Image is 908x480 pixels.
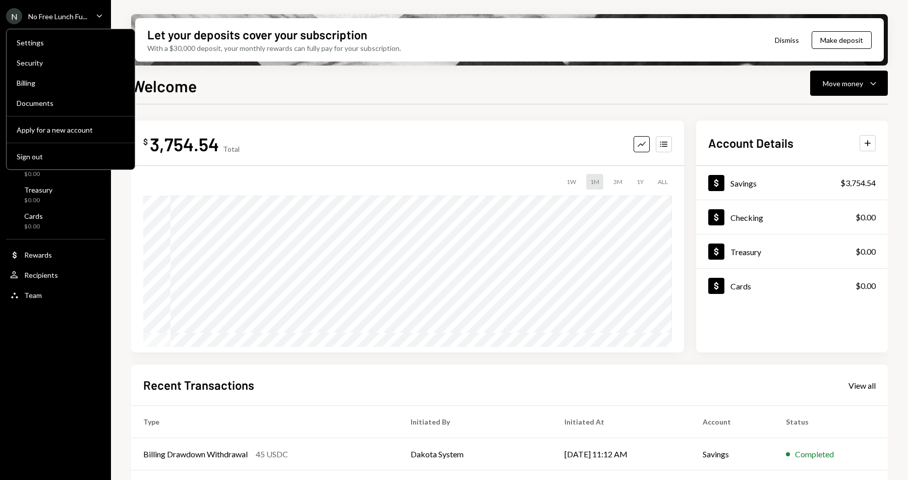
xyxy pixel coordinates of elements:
[17,79,125,87] div: Billing
[24,170,54,178] div: $0.00
[11,33,131,51] a: Settings
[586,174,603,190] div: 1M
[131,76,197,96] h1: Welcome
[6,183,105,207] a: Treasury$0.00
[848,380,876,391] a: View all
[24,251,52,259] div: Rewards
[24,222,43,231] div: $0.00
[6,266,105,284] a: Recipients
[6,246,105,264] a: Rewards
[11,148,131,166] button: Sign out
[17,152,125,161] div: Sign out
[6,209,105,233] a: Cards$0.00
[143,377,254,393] h2: Recent Transactions
[24,196,52,205] div: $0.00
[131,406,399,438] th: Type
[24,291,42,299] div: Team
[774,406,888,438] th: Status
[552,438,691,470] td: [DATE] 11:12 AM
[848,381,876,391] div: View all
[696,269,888,303] a: Cards$0.00
[11,94,131,112] a: Documents
[17,58,125,67] div: Security
[762,28,812,52] button: Dismiss
[696,234,888,268] a: Treasury$0.00
[730,281,751,291] div: Cards
[810,71,888,96] button: Move money
[24,186,52,194] div: Treasury
[856,211,876,223] div: $0.00
[17,99,125,107] div: Documents
[856,280,876,292] div: $0.00
[562,174,580,190] div: 1W
[730,213,763,222] div: Checking
[17,38,125,47] div: Settings
[691,406,774,438] th: Account
[823,78,863,89] div: Move money
[730,178,757,188] div: Savings
[11,53,131,72] a: Security
[399,438,552,470] td: Dakota System
[24,212,43,220] div: Cards
[223,145,240,153] div: Total
[11,121,131,139] button: Apply for a new account
[691,438,774,470] td: Savings
[552,406,691,438] th: Initiated At
[609,174,627,190] div: 3M
[696,200,888,234] a: Checking$0.00
[24,271,58,279] div: Recipients
[6,286,105,304] a: Team
[654,174,672,190] div: ALL
[147,26,367,43] div: Let your deposits cover your subscription
[17,126,125,134] div: Apply for a new account
[812,31,872,49] button: Make deposit
[6,8,22,24] div: N
[633,174,648,190] div: 1Y
[708,135,793,151] h2: Account Details
[795,448,834,460] div: Completed
[840,177,876,189] div: $3,754.54
[730,247,761,257] div: Treasury
[856,246,876,258] div: $0.00
[143,137,148,147] div: $
[147,43,401,53] div: With a $30,000 deposit, your monthly rewards can fully pay for your subscription.
[399,406,552,438] th: Initiated By
[28,12,87,21] div: No Free Lunch Fu...
[11,74,131,92] a: Billing
[256,448,288,460] div: 45 USDC
[150,133,219,155] div: 3,754.54
[143,448,248,460] div: Billing Drawdown Withdrawal
[696,166,888,200] a: Savings$3,754.54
